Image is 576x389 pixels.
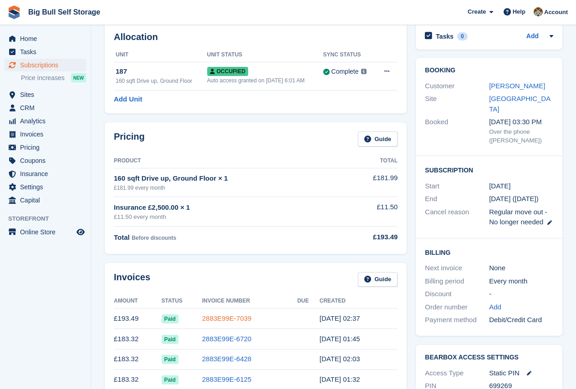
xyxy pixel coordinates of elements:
[489,117,553,127] div: [DATE] 03:30 PM
[20,45,75,58] span: Tasks
[425,248,553,257] h2: Billing
[425,276,489,287] div: Billing period
[425,81,489,91] div: Customer
[162,294,202,308] th: Status
[489,263,553,273] div: None
[534,7,543,16] img: Mike Llewellen Palmer
[114,131,145,147] h2: Pricing
[425,165,553,174] h2: Subscription
[425,302,489,313] div: Order number
[20,194,75,207] span: Capital
[425,194,489,204] div: End
[544,8,568,17] span: Account
[202,375,251,383] a: 2883E99E-6125
[114,212,347,222] div: £11.50 every month
[425,289,489,299] div: Discount
[425,368,489,379] div: Access Type
[114,202,347,213] div: Insurance £2,500.00 × 1
[20,88,75,101] span: Sites
[5,141,86,154] a: menu
[489,195,539,202] span: [DATE] ([DATE])
[347,197,398,227] td: £11.50
[358,272,398,287] a: Guide
[5,88,86,101] a: menu
[114,329,162,349] td: £183.32
[162,314,178,323] span: Paid
[5,45,86,58] a: menu
[20,141,75,154] span: Pricing
[320,355,360,363] time: 2025-07-01 01:03:30 UTC
[5,32,86,45] a: menu
[425,315,489,325] div: Payment method
[358,131,398,147] a: Guide
[114,184,347,192] div: £181.99 every month
[489,289,553,299] div: -
[489,276,553,287] div: Every month
[513,7,525,16] span: Help
[489,368,553,379] div: Static PIN
[116,66,207,77] div: 187
[114,272,150,287] h2: Invoices
[320,314,360,322] time: 2025-09-01 01:37:14 UTC
[202,355,251,363] a: 2883E99E-6428
[202,335,251,343] a: 2883E99E-6720
[114,154,347,168] th: Product
[162,375,178,384] span: Paid
[526,31,539,42] a: Add
[320,335,360,343] time: 2025-08-01 00:45:42 UTC
[20,167,75,180] span: Insurance
[347,168,398,197] td: £181.99
[20,115,75,127] span: Analytics
[489,181,510,192] time: 2025-02-01 00:00:00 UTC
[5,226,86,238] a: menu
[202,314,251,322] a: 2883E99E-7039
[425,117,489,145] div: Booked
[425,354,553,361] h2: BearBox Access Settings
[5,181,86,193] a: menu
[320,375,360,383] time: 2025-06-01 00:32:31 UTC
[347,154,398,168] th: Total
[114,233,130,241] span: Total
[20,226,75,238] span: Online Store
[114,294,162,308] th: Amount
[5,194,86,207] a: menu
[489,302,501,313] a: Add
[21,73,86,83] a: Price increases NEW
[114,308,162,329] td: £193.49
[489,82,545,90] a: [PERSON_NAME]
[425,94,489,114] div: Site
[297,294,320,308] th: Due
[202,294,297,308] th: Invoice Number
[20,128,75,141] span: Invoices
[425,207,489,227] div: Cancel reason
[207,67,248,76] span: Occupied
[489,208,547,226] span: Regular move out - No longer needed
[162,335,178,344] span: Paid
[75,227,86,237] a: Preview store
[114,173,347,184] div: 160 sqft Drive up, Ground Floor × 1
[20,32,75,45] span: Home
[114,94,142,105] a: Add Unit
[116,77,207,85] div: 160 sqft Drive up, Ground Floor
[425,67,553,74] h2: Booking
[20,181,75,193] span: Settings
[5,101,86,114] a: menu
[457,32,468,40] div: 0
[20,154,75,167] span: Coupons
[20,59,75,71] span: Subscriptions
[114,349,162,369] td: £183.32
[132,235,176,241] span: Before discounts
[207,76,323,85] div: Auto access granted on [DATE] 6:01 AM
[361,69,367,74] img: icon-info-grey-7440780725fd019a000dd9b08b2336e03edf1995a4989e88bcd33f0948082b44.svg
[207,48,323,62] th: Unit Status
[347,232,398,242] div: £193.49
[5,154,86,167] a: menu
[71,73,86,82] div: NEW
[468,7,486,16] span: Create
[425,181,489,192] div: Start
[25,5,104,20] a: Big Bull Self Storage
[20,101,75,114] span: CRM
[114,48,207,62] th: Unit
[5,115,86,127] a: menu
[323,48,375,62] th: Sync Status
